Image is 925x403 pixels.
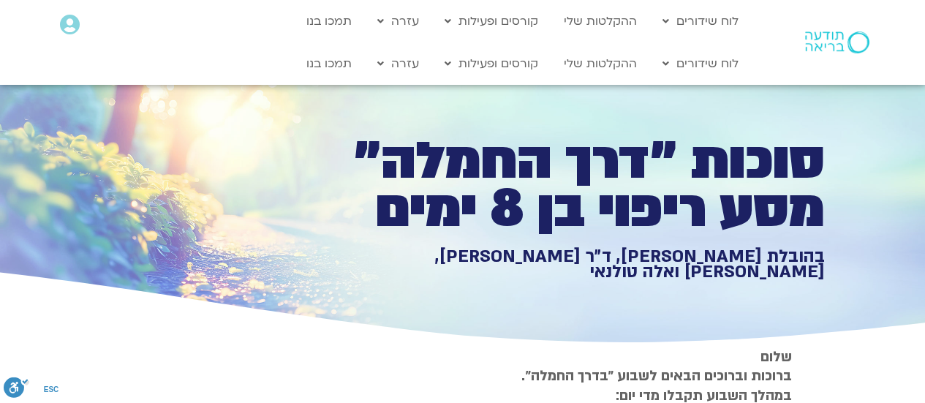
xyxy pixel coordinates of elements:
[805,31,869,53] img: תודעה בריאה
[655,50,746,78] a: לוח שידורים
[437,50,545,78] a: קורסים ופעילות
[760,347,792,366] strong: שלום
[370,7,426,35] a: עזרה
[655,7,746,35] a: לוח שידורים
[318,249,825,280] h1: בהובלת [PERSON_NAME], ד״ר [PERSON_NAME], [PERSON_NAME] ואלה טולנאי
[556,7,644,35] a: ההקלטות שלי
[437,7,545,35] a: קורסים ופעילות
[299,7,359,35] a: תמכו בנו
[299,50,359,78] a: תמכו בנו
[556,50,644,78] a: ההקלטות שלי
[370,50,426,78] a: עזרה
[318,138,825,233] h1: סוכות ״דרך החמלה״ מסע ריפוי בן 8 ימים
